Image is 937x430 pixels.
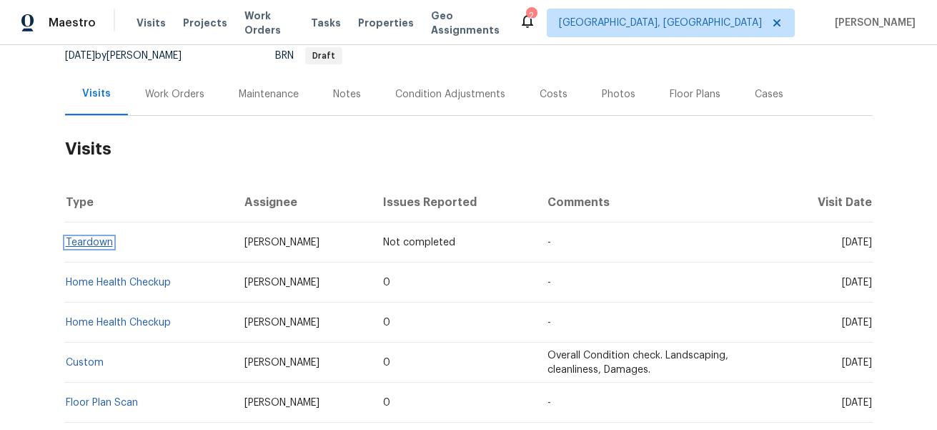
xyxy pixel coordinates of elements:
[395,87,505,102] div: Condition Adjustments
[358,16,414,30] span: Properties
[244,278,319,288] span: [PERSON_NAME]
[842,238,872,248] span: [DATE]
[383,318,390,328] span: 0
[311,18,341,28] span: Tasks
[670,87,720,102] div: Floor Plans
[183,16,227,30] span: Projects
[383,358,390,368] span: 0
[842,278,872,288] span: [DATE]
[333,87,361,102] div: Notes
[383,278,390,288] span: 0
[244,238,319,248] span: [PERSON_NAME]
[602,87,635,102] div: Photos
[842,398,872,408] span: [DATE]
[383,398,390,408] span: 0
[372,182,536,223] th: Issues Reported
[431,9,502,37] span: Geo Assignments
[244,9,294,37] span: Work Orders
[547,278,551,288] span: -
[842,358,872,368] span: [DATE]
[540,87,567,102] div: Costs
[145,87,204,102] div: Work Orders
[244,358,319,368] span: [PERSON_NAME]
[526,9,536,23] div: 2
[244,398,319,408] span: [PERSON_NAME]
[66,358,104,368] a: Custom
[275,51,342,61] span: BRN
[49,16,96,30] span: Maestro
[829,16,916,30] span: [PERSON_NAME]
[755,87,783,102] div: Cases
[66,318,171,328] a: Home Health Checkup
[547,398,551,408] span: -
[66,238,113,248] a: Teardown
[547,318,551,328] span: -
[547,351,728,375] span: Overall Condition check. Landscaping, cleanliness, Damages.
[65,51,95,61] span: [DATE]
[82,87,111,101] div: Visits
[66,278,171,288] a: Home Health Checkup
[137,16,166,30] span: Visits
[244,318,319,328] span: [PERSON_NAME]
[65,116,873,182] h2: Visits
[559,16,762,30] span: [GEOGRAPHIC_DATA], [GEOGRAPHIC_DATA]
[536,182,778,223] th: Comments
[66,398,138,408] a: Floor Plan Scan
[842,318,872,328] span: [DATE]
[307,52,341,60] span: Draft
[547,238,551,248] span: -
[65,47,199,64] div: by [PERSON_NAME]
[383,238,455,248] span: Not completed
[778,182,872,223] th: Visit Date
[239,87,299,102] div: Maintenance
[65,182,234,223] th: Type
[233,182,372,223] th: Assignee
